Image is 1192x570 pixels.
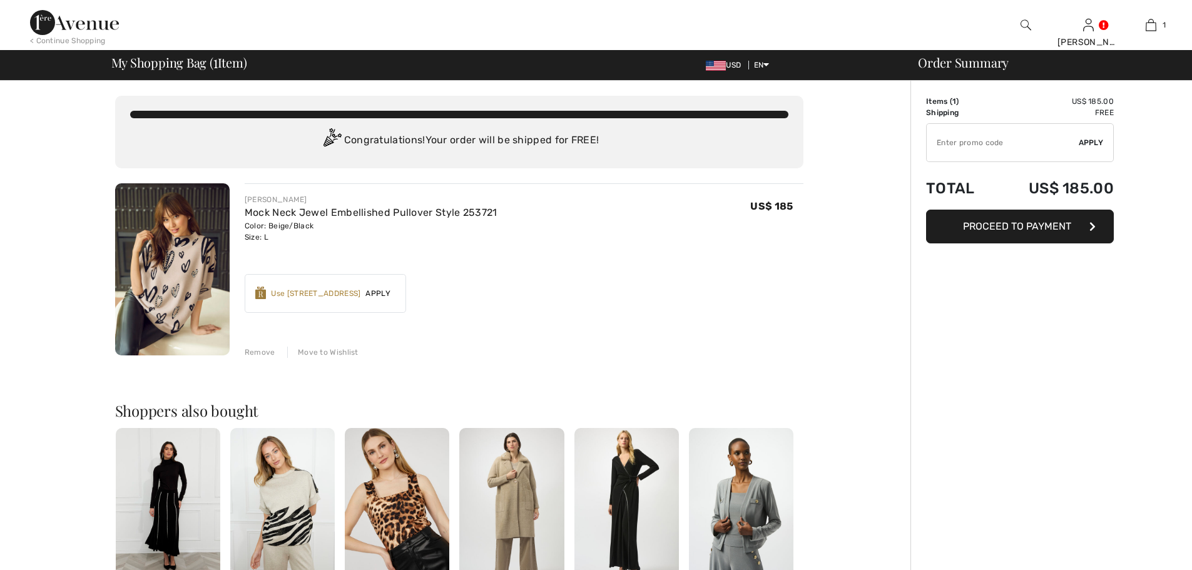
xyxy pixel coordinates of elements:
img: Mock Neck Jewel Embellished Pullover Style 253721 [115,183,230,355]
td: US$ 185.00 [994,167,1114,210]
span: 1 [952,97,956,106]
input: Promo code [927,124,1079,161]
a: Mock Neck Jewel Embellished Pullover Style 253721 [245,206,497,218]
span: 1 [213,53,218,69]
a: Sign In [1083,19,1094,31]
span: 1 [1163,19,1166,31]
td: US$ 185.00 [994,96,1114,107]
div: < Continue Shopping [30,35,106,46]
span: EN [754,61,770,69]
span: Apply [1079,137,1104,148]
span: US$ 185 [750,200,793,212]
img: Reward-Logo.svg [255,287,267,299]
div: Move to Wishlist [287,347,359,358]
div: Use [STREET_ADDRESS] [271,288,360,299]
a: 1 [1120,18,1181,33]
div: Remove [245,347,275,358]
td: Shipping [926,107,994,118]
span: USD [706,61,746,69]
img: search the website [1021,18,1031,33]
img: US Dollar [706,61,726,71]
span: My Shopping Bag ( Item) [111,56,247,69]
td: Free [994,107,1114,118]
div: [PERSON_NAME] [1057,36,1119,49]
button: Proceed to Payment [926,210,1114,243]
div: [PERSON_NAME] [245,194,497,205]
td: Total [926,167,994,210]
div: Congratulations! Your order will be shipped for FREE! [130,128,788,153]
span: Apply [360,288,395,299]
h2: Shoppers also bought [115,403,803,418]
div: Order Summary [903,56,1184,69]
img: My Info [1083,18,1094,33]
img: My Bag [1146,18,1156,33]
span: Proceed to Payment [963,220,1071,232]
img: Congratulation2.svg [319,128,344,153]
td: Items ( ) [926,96,994,107]
img: 1ère Avenue [30,10,119,35]
div: Color: Beige/Black Size: L [245,220,497,243]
